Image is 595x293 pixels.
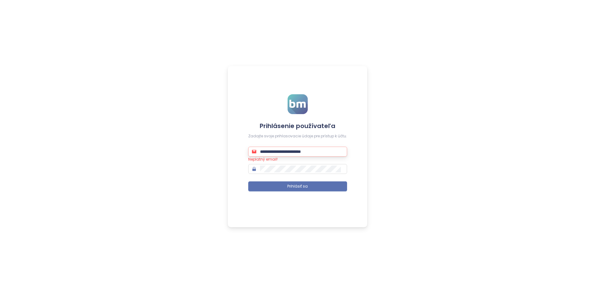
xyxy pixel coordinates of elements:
[248,157,347,162] div: Neplatný email!
[288,94,308,114] img: logo
[248,181,347,191] button: Prihlásiť sa
[252,149,256,154] span: mail
[252,167,256,171] span: lock
[248,122,347,130] h4: Prihlásenie používateľa
[248,133,347,139] div: Zadajte svoje prihlasovacie údaje pre prístup k účtu.
[287,184,308,189] span: Prihlásiť sa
